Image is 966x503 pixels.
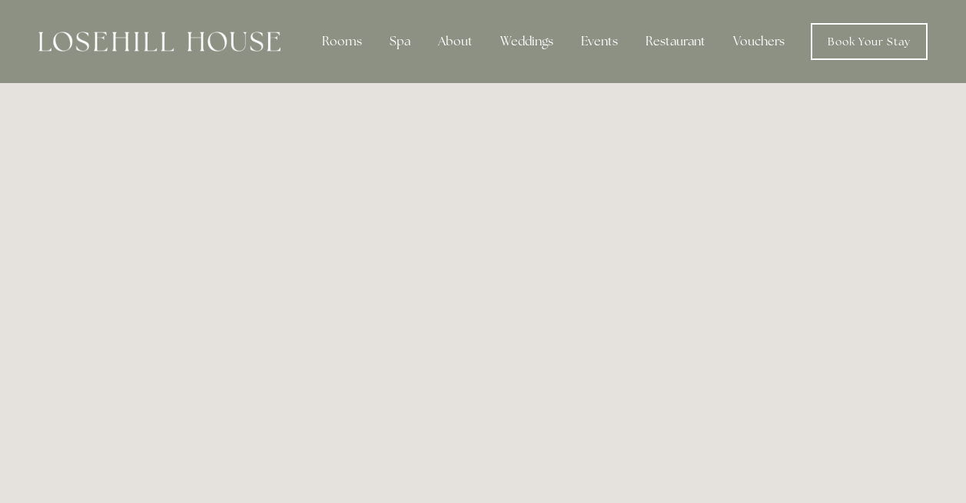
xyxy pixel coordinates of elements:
div: Weddings [488,26,566,57]
img: Losehill House [38,32,281,52]
div: Events [569,26,630,57]
div: About [426,26,485,57]
div: Rooms [310,26,374,57]
a: Book Your Stay [811,23,928,60]
div: Restaurant [633,26,718,57]
a: Vouchers [721,26,797,57]
div: Spa [377,26,423,57]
